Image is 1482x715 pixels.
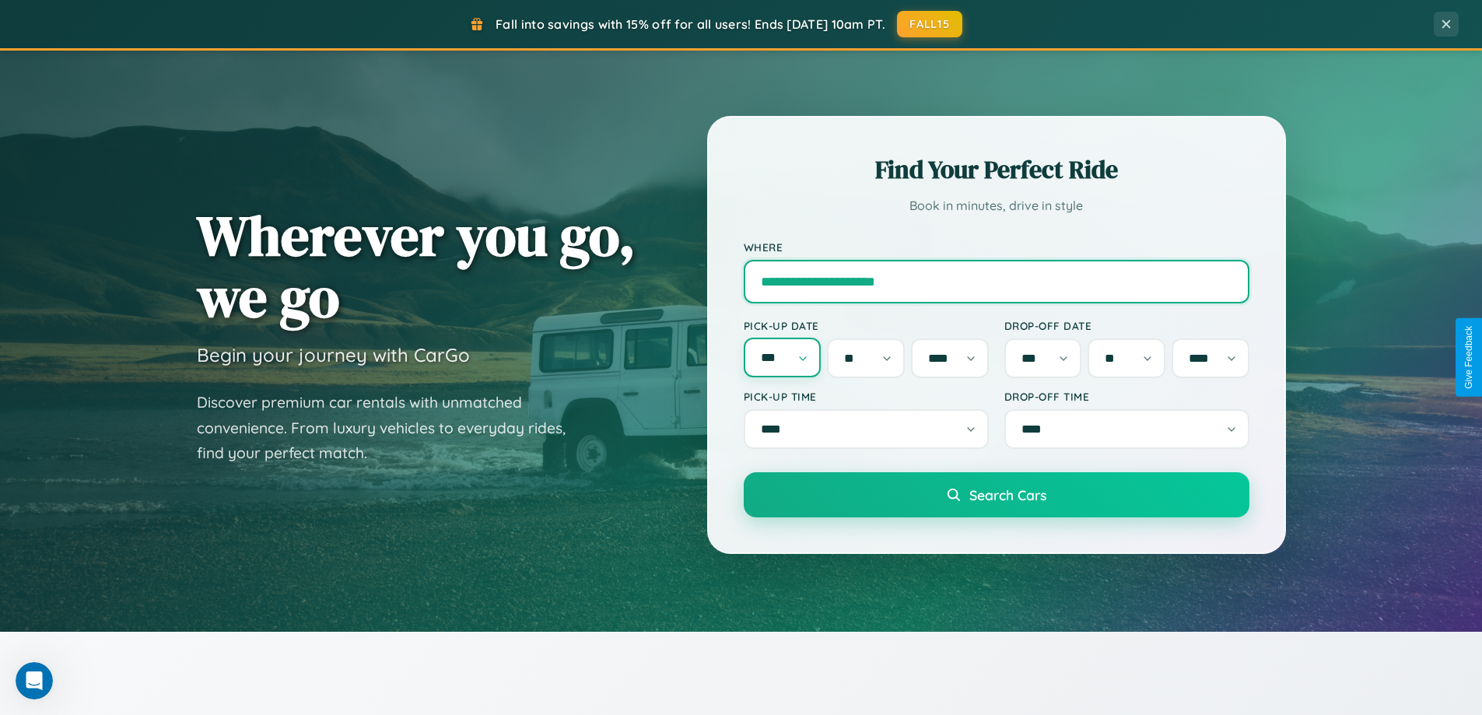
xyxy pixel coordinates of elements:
[744,195,1249,217] p: Book in minutes, drive in style
[496,16,885,32] span: Fall into savings with 15% off for all users! Ends [DATE] 10am PT.
[744,152,1249,187] h2: Find Your Perfect Ride
[1004,319,1249,332] label: Drop-off Date
[744,472,1249,517] button: Search Cars
[197,343,470,366] h3: Begin your journey with CarGo
[1004,390,1249,403] label: Drop-off Time
[969,486,1046,503] span: Search Cars
[16,662,53,699] iframe: Intercom live chat
[744,240,1249,254] label: Where
[744,319,989,332] label: Pick-up Date
[897,11,962,37] button: FALL15
[197,205,636,328] h1: Wherever you go, we go
[1463,326,1474,389] div: Give Feedback
[197,390,586,466] p: Discover premium car rentals with unmatched convenience. From luxury vehicles to everyday rides, ...
[744,390,989,403] label: Pick-up Time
